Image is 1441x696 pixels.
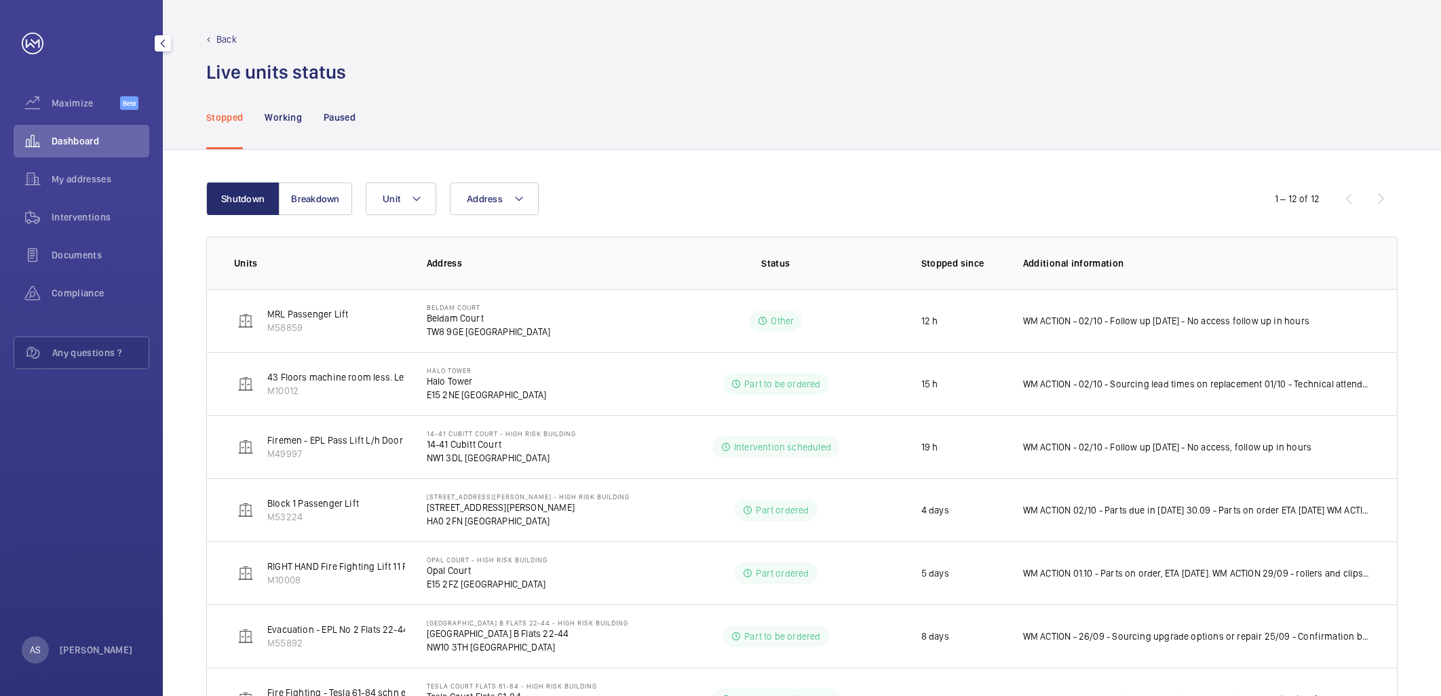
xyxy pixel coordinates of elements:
p: TW8 9GE [GEOGRAPHIC_DATA] [427,325,551,339]
p: M58859 [267,321,348,334]
p: 19 h [921,440,938,454]
p: WM ACTION - 02/10 - Follow up [DATE] - No access follow up in hours [1023,314,1309,328]
p: Beldam Court [427,311,551,325]
p: 5 days [921,566,949,580]
p: Units [234,256,405,270]
p: WM ACTION 01.10 - Parts on order, ETA [DATE]. WM ACTION 29/09 - rollers and clips required chasin... [1023,566,1370,580]
span: Beta [120,96,138,110]
p: AS [30,643,41,657]
p: Part to be ordered [744,630,820,643]
p: Opal Court - High Risk Building [427,556,547,564]
p: Status [661,256,890,270]
button: Shutdown [206,182,280,215]
p: M49997 [267,447,434,461]
p: E15 2FZ [GEOGRAPHIC_DATA] [427,577,547,591]
img: elevator.svg [237,565,254,581]
p: Stopped [206,111,243,124]
p: [GEOGRAPHIC_DATA] B Flats 22-44 - High Risk Building [427,619,628,627]
p: E15 2NE [GEOGRAPHIC_DATA] [427,388,547,402]
p: 14-41 Cubitt Court - High Risk Building [427,429,576,438]
p: Beldam Court [427,303,551,311]
img: elevator.svg [237,439,254,455]
p: [GEOGRAPHIC_DATA] B Flats 22-44 [427,627,628,640]
button: Address [450,182,539,215]
p: Other [771,314,794,328]
p: Additional information [1023,256,1370,270]
p: 14-41 Cubitt Court [427,438,576,451]
p: RIGHT HAND Fire Fighting Lift 11 Floors Machine Roomless [267,560,511,573]
p: Opal Court [427,564,547,577]
p: Stopped since [921,256,1001,270]
p: HA0 2FN [GEOGRAPHIC_DATA] [427,514,630,528]
p: Tesla Court Flats 61-84 - High Risk Building [427,682,597,690]
p: NW1 3DL [GEOGRAPHIC_DATA] [427,451,576,465]
p: WM ACTION - 26/09 - Sourcing upgrade options or repair 25/09 - Confirmation by technical [DATE] [... [1023,630,1370,643]
div: 1 – 12 of 12 [1275,192,1320,206]
p: Part ordered [756,566,809,580]
span: Any questions ? [52,346,149,360]
p: Paused [324,111,356,124]
p: 15 h [921,377,938,391]
p: Part ordered [756,503,809,517]
button: Breakdown [279,182,352,215]
p: WM ACTION - 02/10 - Sourcing lead times on replacement 01/10 - Technical attended recommend repla... [1023,377,1370,391]
p: MRL Passenger Lift [267,307,348,321]
p: [STREET_ADDRESS][PERSON_NAME] - High Risk Building [427,492,630,501]
img: elevator.svg [237,313,254,329]
p: Part to be ordered [744,377,820,391]
span: Interventions [52,210,149,224]
p: M55892 [267,636,441,650]
p: Address [427,256,653,270]
button: Unit [366,182,436,215]
h1: Live units status [206,60,346,85]
img: elevator.svg [237,628,254,644]
span: My addresses [52,172,149,186]
p: Firemen - EPL Pass Lift L/h Door Private [267,433,434,447]
img: elevator.svg [237,376,254,392]
span: Address [467,193,503,204]
p: Halo Tower [427,366,547,374]
span: Unit [383,193,400,204]
p: NW10 3TH [GEOGRAPHIC_DATA] [427,640,628,654]
p: 8 days [921,630,949,643]
p: 4 days [921,503,949,517]
p: WM ACTION - 02/10 - Follow up [DATE] - No access, follow up in hours [1023,440,1311,454]
p: 12 h [921,314,938,328]
p: M10012 [267,384,482,398]
span: Maximize [52,96,120,110]
p: [STREET_ADDRESS][PERSON_NAME] [427,501,630,514]
p: Back [216,33,237,46]
img: elevator.svg [237,502,254,518]
p: M53224 [267,510,359,524]
p: 43 Floors machine room less. Left hand fire fighter [267,370,482,384]
p: M10008 [267,573,511,587]
span: Documents [52,248,149,262]
span: Dashboard [52,134,149,148]
p: Halo Tower [427,374,547,388]
p: Intervention scheduled [734,440,831,454]
span: Compliance [52,286,149,300]
p: Working [265,111,301,124]
p: WM ACTION 02/10 - Parts due in [DATE] 30.09 - Parts on order ETA [DATE] WM ACTION - 29/09 - New s... [1023,503,1370,517]
p: Block 1 Passenger Lift [267,497,359,510]
p: Evacuation - EPL No 2 Flats 22-44 Block B [267,623,441,636]
p: [PERSON_NAME] [60,643,133,657]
